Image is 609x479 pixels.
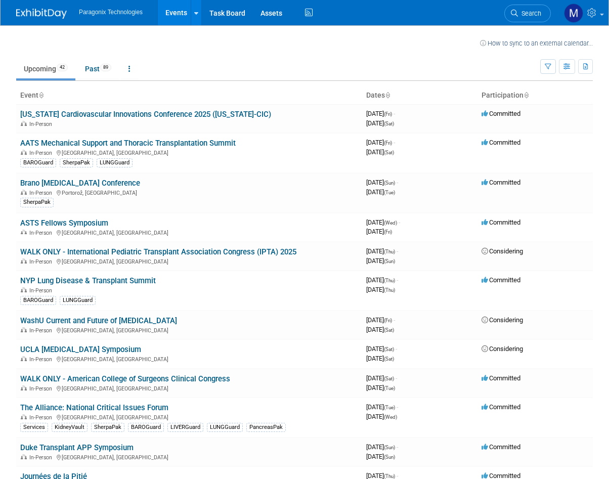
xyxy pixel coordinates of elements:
[366,247,398,255] span: [DATE]
[20,316,177,325] a: WashU Current and Future of [MEDICAL_DATA]
[366,148,394,156] span: [DATE]
[21,287,27,292] img: In-Person Event
[366,374,397,382] span: [DATE]
[384,385,395,391] span: (Tue)
[397,443,398,451] span: -
[397,247,398,255] span: -
[482,374,520,382] span: Committed
[91,423,124,432] div: SherpaPak
[20,296,56,305] div: BAROGuard
[366,326,394,333] span: [DATE]
[29,258,55,265] span: In-Person
[20,110,271,119] a: [US_STATE] Cardiovascular Innovations Conference 2025 ([US_STATE]-CIC)
[20,276,156,285] a: NYP Lung Disease & Transplant Summit
[21,385,27,390] img: In-Person Event
[524,91,529,99] a: Sort by Participation Type
[384,111,392,117] span: (Fri)
[384,327,394,333] span: (Sat)
[57,64,68,71] span: 42
[60,158,93,167] div: SherpaPak
[20,188,358,196] div: Portorož, [GEOGRAPHIC_DATA]
[16,87,362,104] th: Event
[97,158,133,167] div: LUNGGuard
[29,150,55,156] span: In-Person
[366,443,398,451] span: [DATE]
[20,158,56,167] div: BAROGuard
[362,87,477,104] th: Dates
[20,453,358,461] div: [GEOGRAPHIC_DATA], [GEOGRAPHIC_DATA]
[482,443,520,451] span: Committed
[29,230,55,236] span: In-Person
[480,39,593,47] a: How to sync to an external calendar...
[366,403,398,411] span: [DATE]
[366,179,398,186] span: [DATE]
[29,327,55,334] span: In-Person
[384,278,395,283] span: (Thu)
[20,247,296,256] a: WALK ONLY - International Pediatric Transplant Association Congress (IPTA) 2025
[21,414,27,419] img: In-Person Event
[384,405,395,410] span: (Tue)
[394,316,395,324] span: -
[16,59,75,78] a: Upcoming42
[20,374,230,383] a: WALK ONLY - American College of Surgeons Clinical Congress
[564,4,583,23] img: Mary Jacoski
[16,9,67,19] img: ExhibitDay
[21,454,27,459] img: In-Person Event
[366,345,397,353] span: [DATE]
[384,376,394,381] span: (Sat)
[384,346,394,352] span: (Sat)
[384,356,394,362] span: (Sat)
[397,403,398,411] span: -
[366,110,395,117] span: [DATE]
[20,148,358,156] div: [GEOGRAPHIC_DATA], [GEOGRAPHIC_DATA]
[29,121,55,127] span: In-Person
[384,318,392,323] span: (Fri)
[52,423,88,432] div: KidneyVault
[21,190,27,195] img: In-Person Event
[20,403,168,412] a: The Alliance: National Critical Issues Forum
[29,190,55,196] span: In-Person
[366,188,395,196] span: [DATE]
[38,91,43,99] a: Sort by Event Name
[366,355,394,362] span: [DATE]
[384,140,392,146] span: (Fri)
[366,453,395,460] span: [DATE]
[366,384,395,391] span: [DATE]
[482,139,520,146] span: Committed
[60,296,96,305] div: LUNGGuard
[20,228,358,236] div: [GEOGRAPHIC_DATA], [GEOGRAPHIC_DATA]
[29,454,55,461] span: In-Person
[366,119,394,127] span: [DATE]
[366,257,395,265] span: [DATE]
[482,179,520,186] span: Committed
[396,345,397,353] span: -
[504,5,551,22] a: Search
[384,220,397,226] span: (Wed)
[397,179,398,186] span: -
[21,327,27,332] img: In-Person Event
[20,257,358,265] div: [GEOGRAPHIC_DATA], [GEOGRAPHIC_DATA]
[384,190,395,195] span: (Tue)
[366,286,395,293] span: [DATE]
[384,454,395,460] span: (Sun)
[20,384,358,392] div: [GEOGRAPHIC_DATA], [GEOGRAPHIC_DATA]
[384,180,395,186] span: (Sun)
[384,445,395,450] span: (Sun)
[394,110,395,117] span: -
[384,473,395,479] span: (Thu)
[518,10,541,17] span: Search
[384,258,395,264] span: (Sun)
[20,179,140,188] a: Brano [MEDICAL_DATA] Conference
[482,345,523,353] span: Considering
[396,374,397,382] span: -
[384,414,397,420] span: (Wed)
[366,413,397,420] span: [DATE]
[20,355,358,363] div: [GEOGRAPHIC_DATA], [GEOGRAPHIC_DATA]
[477,87,593,104] th: Participation
[384,229,392,235] span: (Fri)
[21,230,27,235] img: In-Person Event
[167,423,203,432] div: LIVERGuard
[366,316,395,324] span: [DATE]
[384,249,395,254] span: (Thu)
[20,443,134,452] a: Duke Transplant APP Symposium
